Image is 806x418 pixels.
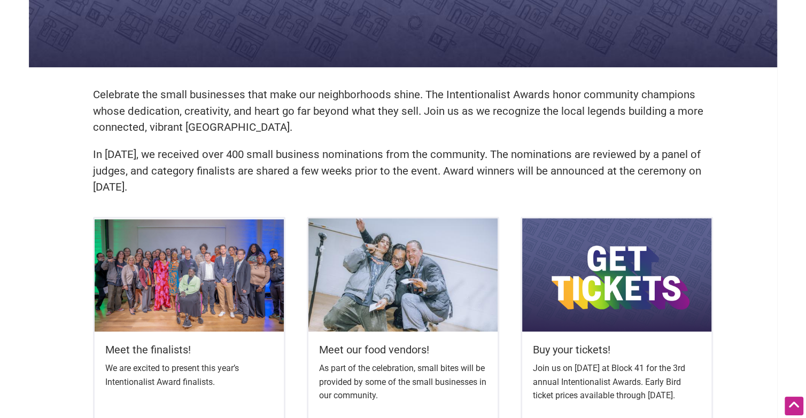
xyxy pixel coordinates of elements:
p: We are excited to present this year’s Intentionalist Award finalists. [105,361,273,389]
p: As part of the celebration, small bites will be provided by some of the small businesses in our c... [319,361,487,403]
p: In [DATE], we received over 400 small business nominations from the community. The nominations ar... [93,146,713,195]
div: Scroll Back to Top [785,397,803,415]
p: Join us on [DATE] at Block 41 for the 3rd annual Intentionalist Awards. Early Bird ticket prices ... [533,361,701,403]
h5: Buy your tickets! [533,342,701,357]
h5: Meet our food vendors! [319,342,487,357]
p: Celebrate the small businesses that make our neighborhoods shine. The Intentionalist Awards honor... [93,86,713,136]
h5: Meet the finalists! [105,342,273,357]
